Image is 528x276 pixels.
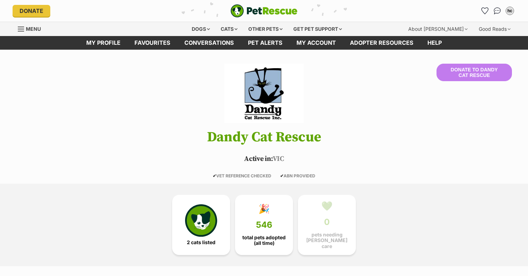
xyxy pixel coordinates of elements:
a: conversations [177,36,241,50]
a: PetRescue [230,4,298,17]
img: Dandy Cat Rescue [224,64,304,123]
a: 💚 0 pets needing [PERSON_NAME] care [298,195,356,255]
a: 🎉 546 total pets adopted (all time) [235,195,293,255]
img: cat-icon-068c71abf8fe30c970a85cd354bc8e23425d12f6e8612795f06af48be43a487a.svg [185,204,217,236]
span: VET REFERENCE CHECKED [213,173,271,178]
a: Donate [13,5,50,17]
a: Adopter resources [343,36,420,50]
a: Menu [18,22,46,35]
span: Menu [26,26,41,32]
span: Active in: [244,155,272,163]
a: Favourites [479,5,490,16]
icon: ✔ [213,173,216,178]
span: total pets adopted (all time) [241,235,287,246]
img: chat-41dd97257d64d25036548639549fe6c8038ab92f7586957e7f3b1b290dea8141.svg [494,7,501,14]
a: Help [420,36,449,50]
div: About [PERSON_NAME] [403,22,472,36]
img: logo-e224e6f780fb5917bec1dbf3a21bbac754714ae5b6737aabdf751b685950b380.svg [230,4,298,17]
button: Donate to Dandy Cat Rescue [437,64,512,81]
a: Favourites [127,36,177,50]
div: Cats [216,22,242,36]
span: 546 [256,220,272,230]
div: Dogs [187,22,215,36]
div: Good Reads [474,22,515,36]
h1: Dandy Cat Rescue [7,129,521,145]
span: 0 [324,217,330,227]
button: My account [504,5,515,16]
a: Pet alerts [241,36,289,50]
a: 2 cats listed [172,195,230,255]
div: 💚 [321,201,332,211]
span: 2 cats listed [187,240,215,245]
p: VIC [7,154,521,164]
span: ABN PROVIDED [280,173,315,178]
ul: Account quick links [479,5,515,16]
a: My account [289,36,343,50]
div: Get pet support [288,22,347,36]
icon: ✔ [280,173,284,178]
div: Other pets [243,22,287,36]
div: 🎉 [258,204,270,214]
a: My profile [79,36,127,50]
div: hc [506,7,513,14]
a: Conversations [492,5,503,16]
span: pets needing [PERSON_NAME] care [304,232,350,249]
